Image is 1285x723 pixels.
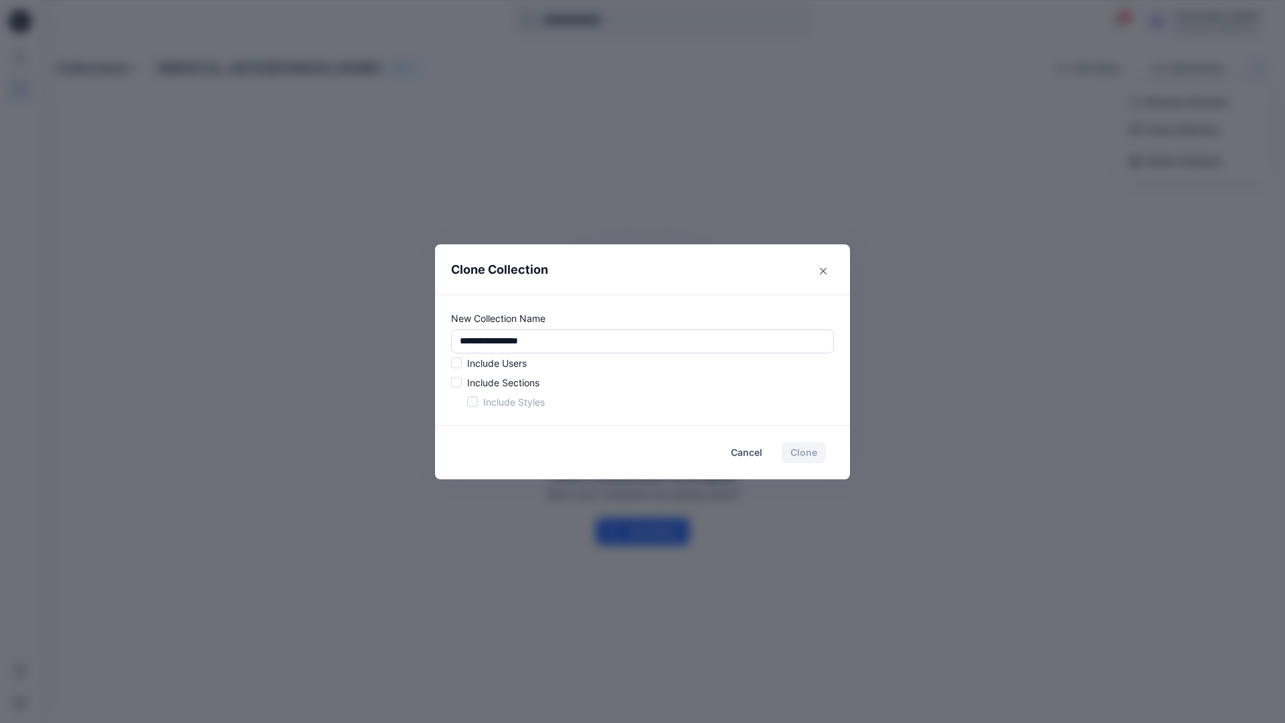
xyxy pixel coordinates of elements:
p: Include Users [467,356,527,370]
p: Include Styles [483,395,545,409]
button: Close [812,260,834,282]
button: Cancel [722,442,771,463]
p: New Collection Name [451,311,834,325]
header: Clone Collection [435,244,850,295]
p: Include Sections [467,376,539,390]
